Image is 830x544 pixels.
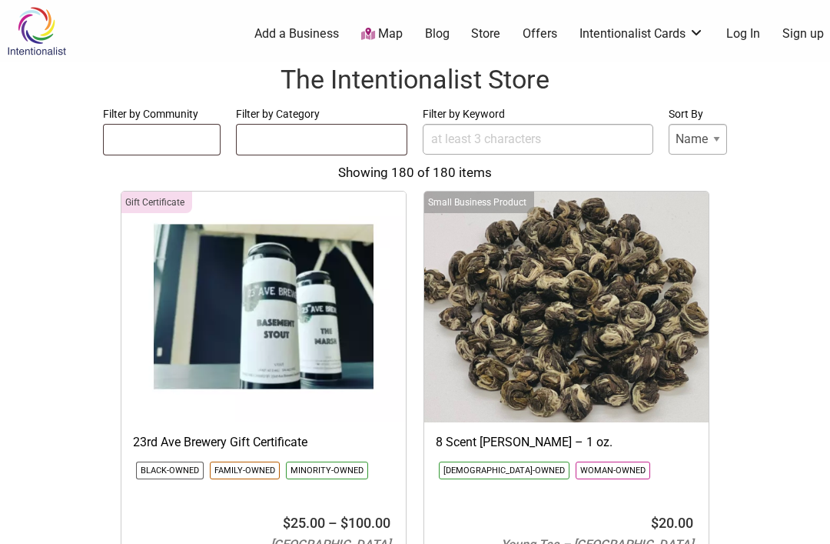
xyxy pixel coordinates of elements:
[576,462,650,479] li: Click to show only this community
[328,515,337,531] span: –
[254,25,339,42] a: Add a Business
[15,62,815,98] h1: The Intentionalist Store
[210,462,280,479] li: Click to show only this community
[121,192,192,213] div: Click to show only this category
[425,25,450,42] a: Blog
[669,105,727,124] label: Sort By
[340,515,348,531] span: $
[436,434,697,451] h3: 8 Scent [PERSON_NAME] – 1 oz.
[423,124,653,155] input: at least 3 characters
[523,25,557,42] a: Offers
[726,25,760,42] a: Log In
[133,434,394,451] h3: 23rd Ave Brewery Gift Certificate
[579,25,704,42] a: Intentionalist Cards
[651,515,693,531] bdi: 20.00
[283,515,290,531] span: $
[471,25,500,42] a: Store
[340,515,390,531] bdi: 100.00
[286,462,368,479] li: Click to show only this community
[15,163,815,183] div: Showing 180 of 180 items
[423,105,653,124] label: Filter by Keyword
[236,105,407,124] label: Filter by Category
[439,462,569,479] li: Click to show only this community
[424,192,534,213] div: Click to show only this category
[651,515,659,531] span: $
[424,192,709,422] img: Young Tea 8 Scent Jasmine Green Pearl
[103,105,221,124] label: Filter by Community
[361,25,403,43] a: Map
[136,462,204,479] li: Click to show only this community
[283,515,325,531] bdi: 25.00
[782,25,824,42] a: Sign up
